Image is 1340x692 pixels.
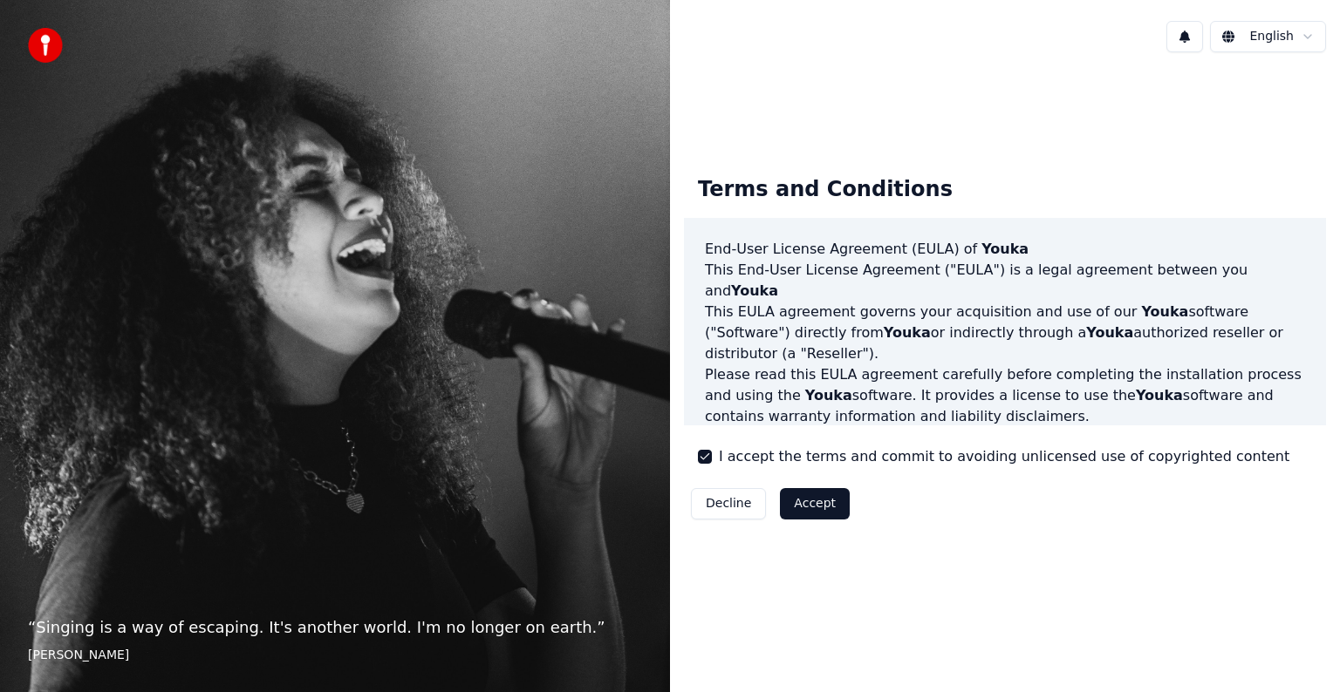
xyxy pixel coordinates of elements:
p: This End-User License Agreement ("EULA") is a legal agreement between you and [705,260,1305,302]
h3: End-User License Agreement (EULA) of [705,239,1305,260]
span: Youka [1136,387,1183,404]
span: Youka [1086,324,1133,341]
p: This EULA agreement governs your acquisition and use of our software ("Software") directly from o... [705,302,1305,364]
div: Terms and Conditions [684,162,967,218]
button: Decline [691,488,766,519]
p: Please read this EULA agreement carefully before completing the installation process and using th... [705,364,1305,427]
span: Youka [805,387,852,404]
span: Youka [1141,303,1188,320]
span: Youka [981,241,1029,257]
label: I accept the terms and commit to avoiding unlicensed use of copyrighted content [719,446,1289,467]
img: youka [28,28,63,63]
p: “ Singing is a way of escaping. It's another world. I'm no longer on earth. ” [28,615,642,640]
span: Youka [731,282,778,299]
footer: [PERSON_NAME] [28,647,642,664]
button: Accept [780,488,850,519]
span: Youka [884,324,931,341]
